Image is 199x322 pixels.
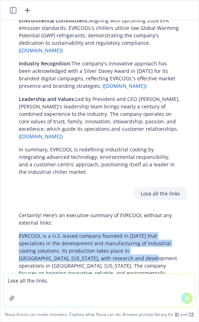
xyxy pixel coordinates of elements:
p: Led by President and CEO [PERSON_NAME], [PERSON_NAME]'s leadership team brings nearly a century o... [19,95,180,140]
p: Aligning with upcoming 2026 EPA emission standards, EVRCOOL's chillers utilize low Global Warming... [19,17,180,54]
p: Certainly! Here’s an executive summary of EVRCOOL without any external links: [19,211,180,226]
p: In summary, EVRCOOL is redefining industrial cooling by integrating advanced technology, environm... [19,146,180,176]
span: Nova Assist can make mistakes. Explore what Nova can do: Browse prompt library for and [3,307,196,322]
a: [DOMAIN_NAME] [104,82,145,89]
span: Environmental Commitment: [19,17,89,24]
p: The company's innovative approach has been acknowledged with a Silver Davey Award in [DATE] for i... [19,60,180,90]
p: Lose all the links [141,190,180,197]
span: Leadership and Values: [19,96,75,102]
a: [DOMAIN_NAME] [20,47,61,54]
span: Industry Recognition: [19,60,71,67]
a: BI [175,311,179,317]
a: TR [189,311,194,317]
a: [DOMAIN_NAME] [20,133,61,140]
p: EVRCOOL is a U.S.-based company founded in [DATE] that specializes in the development and manufac... [19,232,180,284]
